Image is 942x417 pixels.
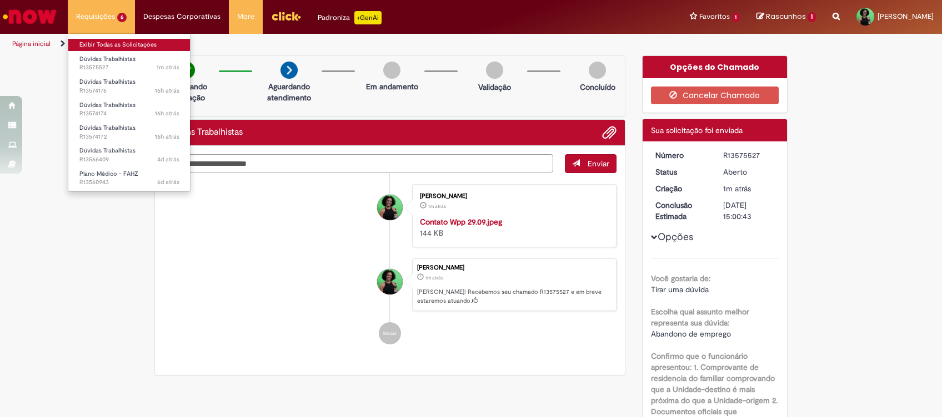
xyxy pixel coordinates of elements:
span: Sua solicitação foi enviada [651,125,743,135]
ul: Histórico de tíquete [163,173,617,356]
a: Aberto R13575527 : Dúvidas Trabalhistas [68,53,191,74]
span: Abandono de emprego [651,329,731,339]
p: Concluído [580,82,615,93]
dt: Conclusão Estimada [647,200,715,222]
textarea: Digite sua mensagem aqui... [163,154,553,173]
span: R13575527 [79,63,179,72]
span: More [237,11,254,22]
b: Escolha qual assunto melhor representa sua dúvida: [651,307,749,328]
dt: Status [647,166,715,177]
button: Cancelar Chamado [651,87,779,104]
time: 23/09/2025 17:53:00 [157,178,179,186]
img: img-circle-grey.png [383,62,400,79]
time: 29/09/2025 09:00:32 [428,203,446,210]
time: 28/09/2025 17:11:10 [155,109,179,118]
span: 16h atrás [155,87,179,95]
span: 6 [117,13,127,22]
span: Enviar [588,159,609,169]
p: Validação [478,82,511,93]
a: Contato Wpp 29.09.jpeg [420,217,502,227]
span: 4d atrás [157,155,179,164]
span: Dúvidas Trabalhistas [79,78,136,86]
span: 1m atrás [723,184,751,194]
span: 1 [808,12,816,22]
div: [DATE] 15:00:43 [723,200,775,222]
span: 1m atrás [425,274,443,281]
h2: Dúvidas Trabalhistas Histórico de tíquete [163,128,243,138]
span: Dúvidas Trabalhistas [79,55,136,63]
time: 28/09/2025 17:12:47 [155,87,179,95]
span: R13560943 [79,178,179,187]
a: Aberto R13566409 : Dúvidas Trabalhistas [68,145,191,165]
dt: Número [647,150,715,161]
div: 144 KB [420,216,605,238]
a: Aberto R13574176 : Dúvidas Trabalhistas [68,76,191,96]
a: Aberto R13560943 : Plano Médico - FAHZ [68,168,191,189]
b: Você gostaria de: [651,273,710,283]
span: R13574174 [79,109,179,118]
span: R13574172 [79,133,179,141]
div: Fernanda Gabriela De Oliveira Benedito [377,195,403,220]
span: [PERSON_NAME] [878,12,934,21]
p: [PERSON_NAME]! Recebemos seu chamado R13575527 e em breve estaremos atuando. [417,288,610,305]
time: 29/09/2025 09:00:39 [425,274,443,281]
span: 16h atrás [155,109,179,118]
span: Dúvidas Trabalhistas [79,101,136,109]
div: [PERSON_NAME] [417,265,610,271]
a: Aberto R13574172 : Dúvidas Trabalhistas [68,122,191,143]
p: Aguardando atendimento [262,81,316,103]
time: 28/09/2025 17:09:50 [155,133,179,141]
span: 1m atrás [157,63,179,72]
span: 1 [732,13,740,22]
div: 29/09/2025 10:00:39 [723,183,775,194]
img: click_logo_yellow_360x200.png [271,8,301,24]
p: Em andamento [366,81,418,92]
p: +GenAi [354,11,382,24]
div: [PERSON_NAME] [420,193,605,200]
span: Tirar uma dúvida [651,284,709,294]
span: Dúvidas Trabalhistas [79,124,136,132]
div: Fernanda Gabriela De Oliveira Benedito [377,269,403,294]
span: Rascunhos [766,11,806,22]
img: arrow-next.png [280,62,298,79]
img: ServiceNow [1,6,58,28]
span: R13566409 [79,155,179,164]
span: Requisições [76,11,115,22]
li: Fernanda Gabriela De Oliveira Benedito [163,258,617,312]
div: Opções do Chamado [643,56,788,78]
span: Dúvidas Trabalhistas [79,146,136,155]
span: Favoritos [699,11,730,22]
span: Despesas Corporativas [143,11,221,22]
button: Enviar [565,154,617,173]
time: 29/09/2025 09:00:39 [723,184,751,194]
time: 25/09/2025 11:20:26 [157,155,179,164]
img: img-circle-grey.png [486,62,503,79]
span: 16h atrás [155,133,179,141]
img: img-circle-grey.png [589,62,606,79]
time: 29/09/2025 09:00:40 [157,63,179,72]
div: Padroniza [318,11,382,24]
a: Exibir Todas as Solicitações [68,39,191,51]
a: Rascunhos [756,12,816,22]
div: Aberto [723,166,775,177]
div: R13575527 [723,150,775,161]
dt: Criação [647,183,715,194]
span: Plano Médico - FAHZ [79,170,138,178]
button: Adicionar anexos [602,125,617,140]
a: Página inicial [12,39,51,48]
span: R13574176 [79,87,179,95]
span: 1m atrás [428,203,446,210]
a: Aberto R13574174 : Dúvidas Trabalhistas [68,99,191,120]
span: 6d atrás [157,178,179,186]
ul: Requisições [68,33,191,192]
ul: Trilhas de página [8,34,620,54]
